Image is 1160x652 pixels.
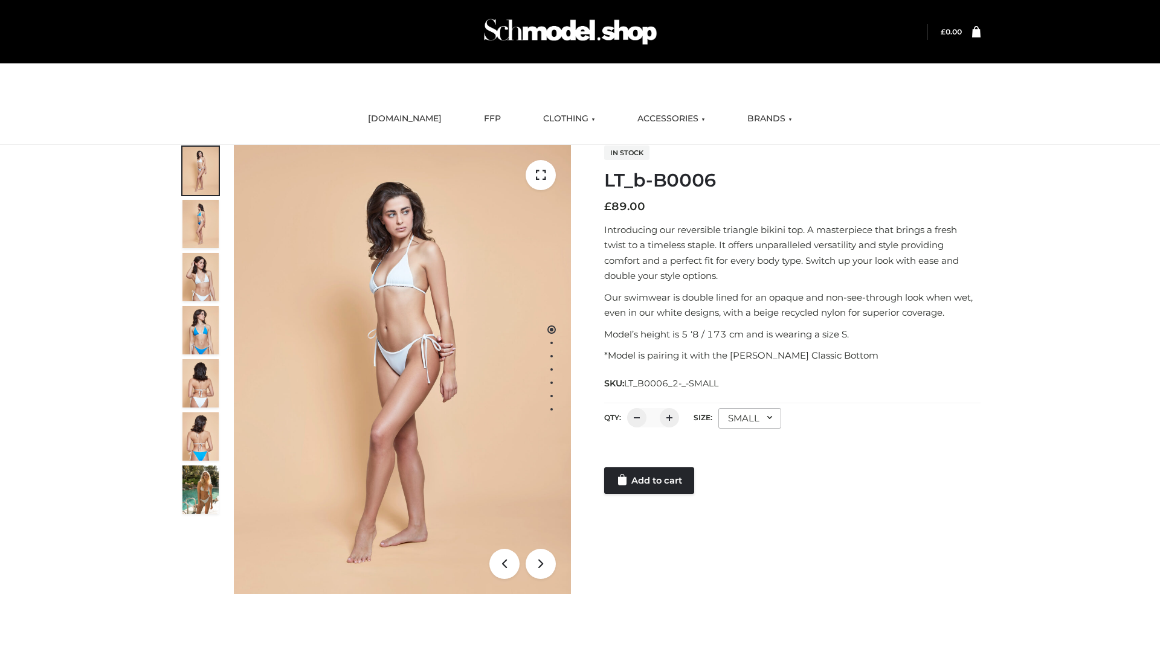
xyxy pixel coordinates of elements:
[941,27,962,36] a: £0.00
[604,145,649,160] span: In stock
[604,348,981,363] p: *Model is pairing it with the [PERSON_NAME] Classic Bottom
[604,467,694,494] a: Add to cart
[604,413,621,422] label: QTY:
[604,200,611,213] span: £
[182,306,219,354] img: ArielClassicBikiniTop_CloudNine_AzureSky_OW114ECO_4-scaled.jpg
[604,200,645,213] bdi: 89.00
[628,106,714,132] a: ACCESSORIES
[182,147,219,195] img: ArielClassicBikiniTop_CloudNine_AzureSky_OW114ECO_1-scaled.jpg
[738,106,801,132] a: BRANDS
[534,106,604,132] a: CLOTHING
[624,378,718,389] span: LT_B0006_2-_-SMALL
[182,465,219,514] img: Arieltop_CloudNine_AzureSky2.jpg
[941,27,946,36] span: £
[182,253,219,301] img: ArielClassicBikiniTop_CloudNine_AzureSky_OW114ECO_3-scaled.jpg
[604,376,720,391] span: SKU:
[604,170,981,191] h1: LT_b-B0006
[694,413,712,422] label: Size:
[182,412,219,461] img: ArielClassicBikiniTop_CloudNine_AzureSky_OW114ECO_8-scaled.jpg
[480,8,661,56] img: Schmodel Admin 964
[475,106,510,132] a: FFP
[182,200,219,248] img: ArielClassicBikiniTop_CloudNine_AzureSky_OW114ECO_2-scaled.jpg
[604,327,981,342] p: Model’s height is 5 ‘8 / 173 cm and is wearing a size S.
[359,106,451,132] a: [DOMAIN_NAME]
[234,145,571,594] img: ArielClassicBikiniTop_CloudNine_AzureSky_OW114ECO_1
[604,222,981,284] p: Introducing our reversible triangle bikini top. A masterpiece that brings a fresh twist to a time...
[182,359,219,407] img: ArielClassicBikiniTop_CloudNine_AzureSky_OW114ECO_7-scaled.jpg
[941,27,962,36] bdi: 0.00
[604,290,981,321] p: Our swimwear is double lined for an opaque and non-see-through look when wet, even in our white d...
[718,408,781,429] div: SMALL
